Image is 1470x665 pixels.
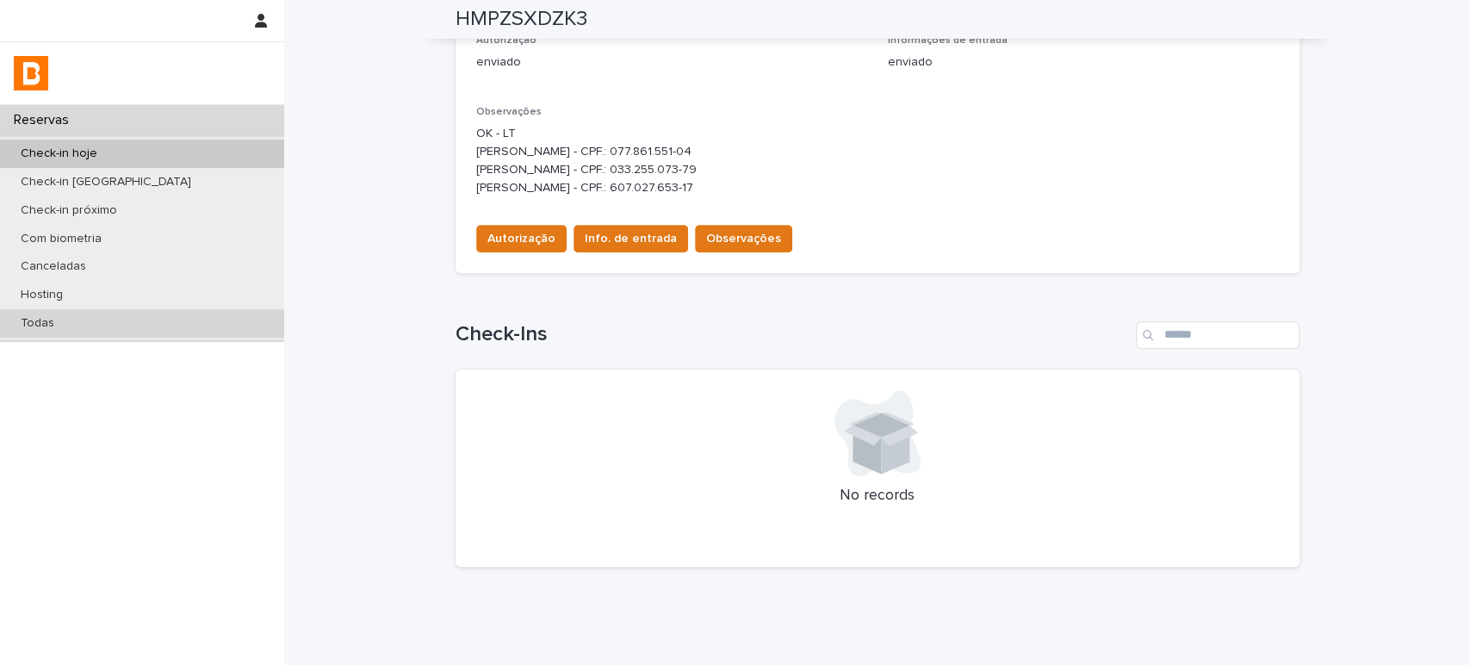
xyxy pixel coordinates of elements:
[456,322,1129,347] h1: Check-Ins
[888,35,1008,46] span: Informações de entrada
[476,125,1279,196] p: OK - LT [PERSON_NAME] - CPF.: 077.861.551-04 [PERSON_NAME] - CPF.: 033.255.073-79 [PERSON_NAME] -...
[7,203,131,218] p: Check-in próximo
[476,35,537,46] span: Autorização
[14,56,48,90] img: zVaNuJHRTjyIjT5M9Xd5
[574,225,688,252] button: Info. de entrada
[695,225,792,252] button: Observações
[1136,321,1299,349] input: Search
[7,259,100,274] p: Canceladas
[487,230,555,247] span: Autorização
[706,230,781,247] span: Observações
[7,146,111,161] p: Check-in hoje
[585,230,677,247] span: Info. de entrada
[7,175,205,190] p: Check-in [GEOGRAPHIC_DATA]
[7,316,68,331] p: Todas
[456,7,587,32] h2: HMPZSXDZK3
[476,225,567,252] button: Autorização
[476,53,867,71] p: enviado
[7,232,115,246] p: Com biometria
[888,53,1279,71] p: enviado
[476,487,1279,506] p: No records
[7,112,83,128] p: Reservas
[7,288,77,302] p: Hosting
[476,107,542,117] span: Observações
